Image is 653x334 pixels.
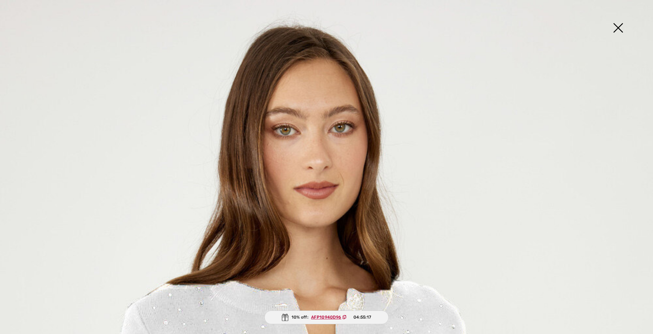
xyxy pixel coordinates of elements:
span: 04:55:17 [353,314,371,320]
img: Gift.svg [282,314,289,321]
span: Chat [15,5,30,11]
img: X [601,11,636,47]
div: 10% off: [265,311,389,324]
ins: AFP10940D96 [311,315,341,320]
